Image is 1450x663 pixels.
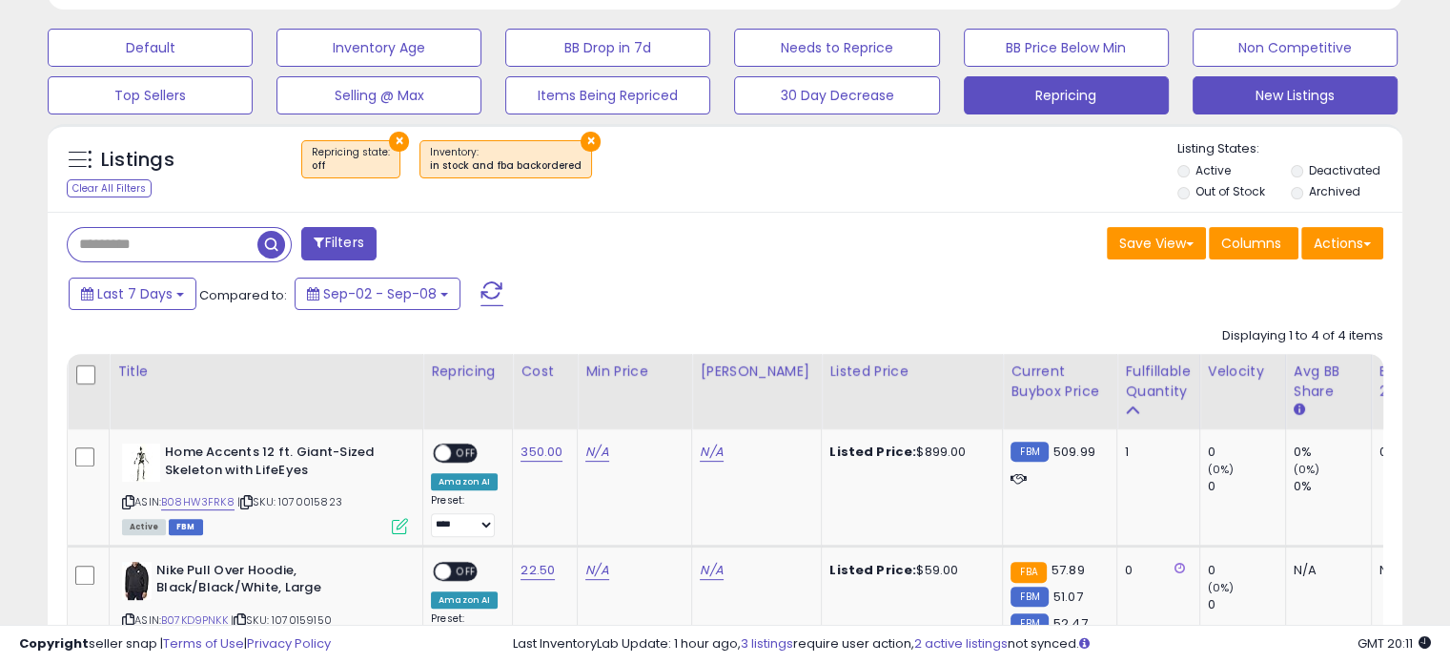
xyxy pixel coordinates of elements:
div: N/A [1379,562,1442,579]
button: Columns [1209,227,1298,259]
div: Displaying 1 to 4 of 4 items [1222,327,1383,345]
small: FBA [1011,562,1046,583]
span: 509.99 [1053,443,1095,461]
span: 57.89 [1052,561,1085,579]
div: Fulfillable Quantity [1125,362,1191,402]
a: N/A [700,443,723,462]
span: Sep-02 - Sep-08 [323,284,437,303]
div: BB Share 24h. [1379,362,1449,402]
b: Listed Price: [829,561,916,579]
span: All listings currently available for purchase on Amazon [122,519,166,535]
button: BB Drop in 7d [505,29,710,67]
div: in stock and fba backordered [430,159,582,173]
button: New Listings [1193,76,1398,114]
span: 2025-09-16 20:11 GMT [1358,634,1431,653]
button: Actions [1301,227,1383,259]
a: 350.00 [521,443,562,462]
a: 22.50 [521,561,555,580]
div: 0% [1294,478,1371,495]
div: $899.00 [829,444,988,461]
strong: Copyright [19,634,89,653]
div: Listed Price [829,362,994,382]
div: 0% [1294,444,1371,461]
div: Amazon AI [431,473,498,490]
div: ASIN: [122,562,408,651]
p: Listing States: [1177,140,1402,158]
div: Repricing [431,362,504,382]
button: Selling @ Max [276,76,481,114]
div: 0 [1208,596,1285,613]
button: Last 7 Days [69,278,196,310]
div: Last InventoryLab Update: 1 hour ago, require user action, not synced. [513,635,1431,653]
span: OFF [451,445,481,462]
span: OFF [451,563,481,579]
button: Repricing [964,76,1169,114]
div: Avg BB Share [1294,362,1363,402]
small: (0%) [1208,580,1235,595]
div: 0 [1208,444,1285,461]
button: × [389,132,409,152]
button: Non Competitive [1193,29,1398,67]
button: Default [48,29,253,67]
a: Terms of Use [163,634,244,653]
div: seller snap | | [19,635,331,653]
b: Nike Pull Over Hoodie, Black/Black/White, Large [156,562,388,602]
img: 31E2qLCo4xL._SL40_.jpg [122,562,152,600]
span: Inventory : [430,145,582,174]
button: Inventory Age [276,29,481,67]
button: Save View [1107,227,1206,259]
span: Last 7 Days [97,284,173,303]
a: 3 listings [741,634,793,653]
div: $59.00 [829,562,988,579]
b: Listed Price: [829,443,916,461]
a: 2 active listings [914,634,1008,653]
button: × [581,132,601,152]
label: Out of Stock [1195,183,1265,199]
button: Needs to Reprice [734,29,939,67]
div: 1 [1125,444,1184,461]
div: [PERSON_NAME] [700,362,813,382]
button: Sep-02 - Sep-08 [295,278,460,310]
div: Clear All Filters [67,179,152,197]
button: Top Sellers [48,76,253,114]
small: FBM [1011,587,1048,607]
div: Title [117,362,415,382]
small: (0%) [1294,462,1320,477]
span: | SKU: 1070015823 [237,494,342,509]
button: 30 Day Decrease [734,76,939,114]
div: Current Buybox Price [1011,362,1109,402]
div: off [312,159,390,173]
label: Deactivated [1308,162,1379,178]
div: 0 [1208,562,1285,579]
span: Columns [1221,234,1281,253]
img: 31NMurB62rL._SL40_.jpg [122,444,160,482]
span: Repricing state : [312,145,390,174]
small: Avg BB Share. [1294,402,1305,419]
div: Min Price [585,362,684,382]
a: B08HW3FRK8 [161,494,235,510]
a: N/A [585,443,608,462]
span: 51.07 [1053,588,1083,606]
small: (0%) [1208,462,1235,477]
div: ASIN: [122,444,408,532]
label: Archived [1308,183,1359,199]
div: N/A [1294,562,1357,579]
a: N/A [700,561,723,580]
label: Active [1195,162,1231,178]
button: Filters [301,227,376,260]
div: Amazon AI [431,591,498,609]
span: FBM [169,519,203,535]
button: Items Being Repriced [505,76,710,114]
span: Compared to: [199,286,287,304]
div: Cost [521,362,569,382]
b: Home Accents 12 ft. Giant-Sized Skeleton with LifeEyes [165,444,397,484]
div: Preset: [431,494,498,537]
div: 0 [1125,562,1184,579]
button: BB Price Below Min [964,29,1169,67]
div: 0 [1208,478,1285,495]
a: Privacy Policy [247,634,331,653]
div: Velocity [1208,362,1277,382]
a: N/A [585,561,608,580]
small: FBM [1011,442,1048,462]
h5: Listings [101,147,174,174]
